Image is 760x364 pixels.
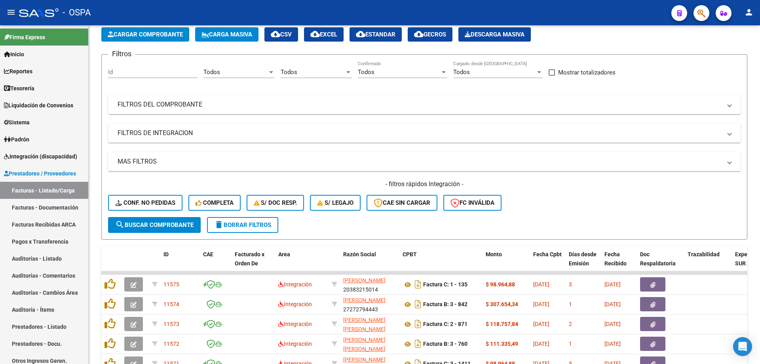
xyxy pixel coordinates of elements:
[343,337,386,352] span: [PERSON_NAME] [PERSON_NAME]
[271,29,280,39] mat-icon: cloud_download
[688,251,720,257] span: Trazabilidad
[374,199,430,206] span: CAE SIN CARGAR
[163,341,179,347] span: 11572
[4,67,32,76] span: Reportes
[343,251,376,257] span: Razón Social
[569,251,597,267] span: Días desde Emisión
[207,217,278,233] button: Borrar Filtros
[423,301,467,308] strong: Factura B: 3 - 842
[343,276,396,293] div: 20383215014
[118,100,722,109] mat-panel-title: FILTROS DEL COMPROBANTE
[6,8,16,17] mat-icon: menu
[533,341,549,347] span: [DATE]
[4,84,34,93] span: Tesorería
[530,246,566,281] datatable-header-cell: Fecha Cpbt
[486,301,518,307] strong: $ 307.654,34
[486,321,518,327] strong: $ 118.757,84
[115,220,125,229] mat-icon: search
[343,317,386,332] span: [PERSON_NAME] [PERSON_NAME]
[399,246,483,281] datatable-header-cell: CPBT
[254,199,297,206] span: S/ Doc Resp.
[108,48,135,59] h3: Filtros
[278,251,290,257] span: Area
[443,195,502,211] button: FC Inválida
[108,195,182,211] button: Conf. no pedidas
[367,195,437,211] button: CAE SIN CARGAR
[271,31,292,38] span: CSV
[343,316,396,332] div: 24332755788
[163,281,179,288] span: 11575
[458,27,531,42] button: Descarga Masiva
[108,31,183,38] span: Cargar Comprobante
[637,246,684,281] datatable-header-cell: Doc Respaldatoria
[340,246,399,281] datatable-header-cell: Razón Social
[343,277,386,284] span: [PERSON_NAME]
[358,69,374,76] span: Todos
[235,251,264,267] span: Facturado x Orden De
[264,27,298,42] button: CSV
[486,251,502,257] span: Monto
[214,221,271,229] span: Borrar Filtros
[604,251,627,267] span: Fecha Recibido
[4,118,30,127] span: Sistema
[196,199,234,206] span: Completa
[4,169,76,178] span: Prestadores / Proveedores
[118,129,722,137] mat-panel-title: FILTROS DE INTEGRACION
[604,301,621,307] span: [DATE]
[101,27,189,42] button: Cargar Comprobante
[115,221,194,229] span: Buscar Comprobante
[4,152,77,161] span: Integración (discapacidad)
[160,246,200,281] datatable-header-cell: ID
[275,246,329,281] datatable-header-cell: Area
[414,29,424,39] mat-icon: cloud_download
[108,95,741,114] mat-expansion-panel-header: FILTROS DEL COMPROBANTE
[483,246,530,281] datatable-header-cell: Monto
[304,27,344,42] button: EXCEL
[486,341,518,347] strong: $ 111.335,49
[744,8,754,17] mat-icon: person
[403,251,417,257] span: CPBT
[423,341,467,347] strong: Factura B: 3 - 760
[310,29,320,39] mat-icon: cloud_download
[4,33,45,42] span: Firma Express
[604,341,621,347] span: [DATE]
[188,195,241,211] button: Completa
[413,318,423,330] i: Descargar documento
[278,281,312,288] span: Integración
[465,31,524,38] span: Descarga Masiva
[278,321,312,327] span: Integración
[533,251,562,257] span: Fecha Cpbt
[203,69,220,76] span: Todos
[450,199,494,206] span: FC Inválida
[247,195,304,211] button: S/ Doc Resp.
[423,321,467,328] strong: Factura C: 2 - 871
[486,281,515,288] strong: $ 98.964,88
[163,251,169,257] span: ID
[413,298,423,311] i: Descargar documento
[343,297,386,303] span: [PERSON_NAME]
[453,69,470,76] span: Todos
[108,152,741,171] mat-expansion-panel-header: MAS FILTROS
[533,281,549,288] span: [DATE]
[566,246,601,281] datatable-header-cell: Días desde Emisión
[343,335,396,352] div: 27276872392
[569,321,572,327] span: 2
[343,296,396,313] div: 27272794443
[281,69,297,76] span: Todos
[343,356,386,363] span: [PERSON_NAME]
[458,27,531,42] app-download-masive: Descarga masiva de comprobantes (adjuntos)
[604,281,621,288] span: [DATE]
[108,180,741,189] h4: - filtros rápidos Integración -
[63,4,91,21] span: - OSPA
[115,199,175,206] span: Conf. no pedidas
[350,27,402,42] button: Estandar
[356,29,365,39] mat-icon: cloud_download
[569,341,572,347] span: 1
[533,321,549,327] span: [DATE]
[733,337,752,356] div: Open Intercom Messenger
[4,101,73,110] span: Liquidación de Convenios
[195,27,258,42] button: Carga Masiva
[214,220,224,229] mat-icon: delete
[108,124,741,143] mat-expansion-panel-header: FILTROS DE INTEGRACION
[356,31,395,38] span: Estandar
